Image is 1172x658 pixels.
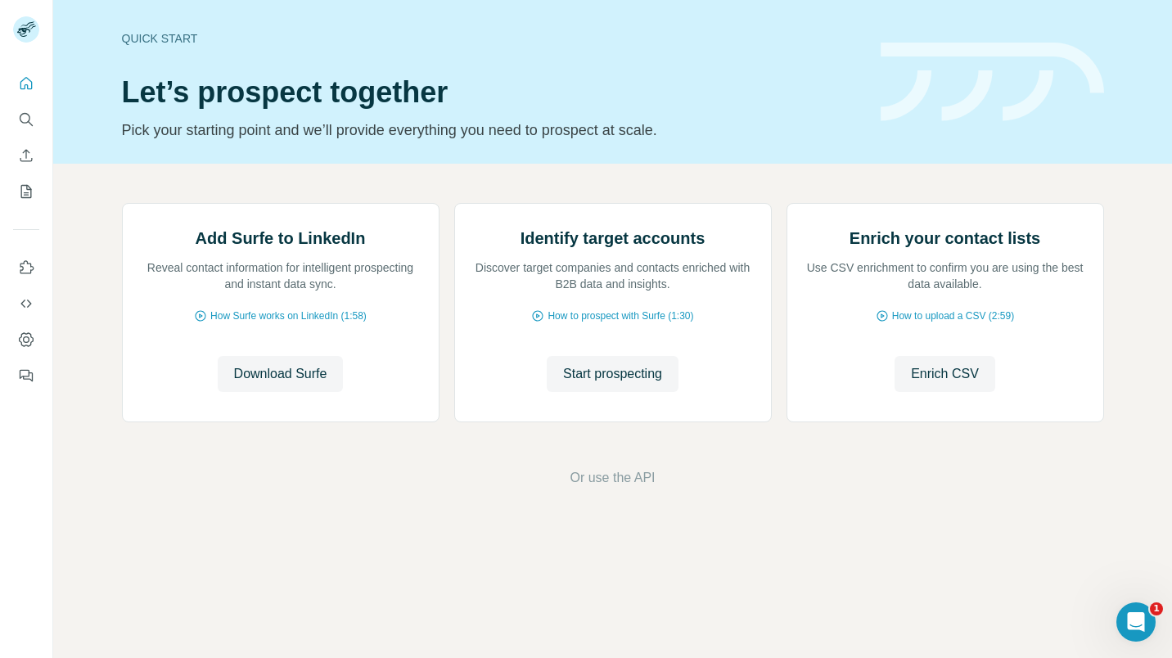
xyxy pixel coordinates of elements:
[122,119,861,142] p: Pick your starting point and we’ll provide everything you need to prospect at scale.
[1116,602,1156,642] iframe: Intercom live chat
[547,356,678,392] button: Start prospecting
[850,227,1040,250] h2: Enrich your contact lists
[122,30,861,47] div: Quick start
[122,76,861,109] h1: Let’s prospect together
[521,227,705,250] h2: Identify target accounts
[210,309,367,323] span: How Surfe works on LinkedIn (1:58)
[13,325,39,354] button: Dashboard
[13,289,39,318] button: Use Surfe API
[13,105,39,134] button: Search
[1150,602,1163,615] span: 1
[13,253,39,282] button: Use Surfe on LinkedIn
[892,309,1014,323] span: How to upload a CSV (2:59)
[13,141,39,170] button: Enrich CSV
[13,361,39,390] button: Feedback
[13,69,39,98] button: Quick start
[881,43,1104,122] img: banner
[218,356,344,392] button: Download Surfe
[196,227,366,250] h2: Add Surfe to LinkedIn
[804,259,1087,292] p: Use CSV enrichment to confirm you are using the best data available.
[911,364,979,384] span: Enrich CSV
[13,177,39,206] button: My lists
[563,364,662,384] span: Start prospecting
[471,259,755,292] p: Discover target companies and contacts enriched with B2B data and insights.
[548,309,693,323] span: How to prospect with Surfe (1:30)
[139,259,422,292] p: Reveal contact information for intelligent prospecting and instant data sync.
[895,356,995,392] button: Enrich CSV
[234,364,327,384] span: Download Surfe
[570,468,655,488] button: Or use the API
